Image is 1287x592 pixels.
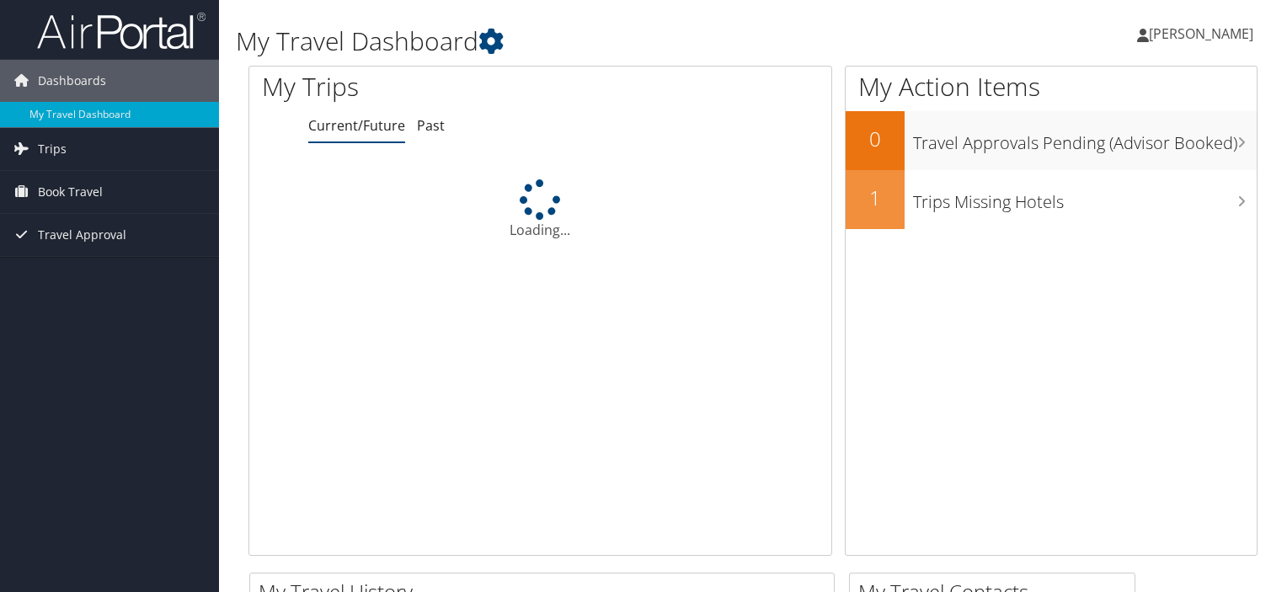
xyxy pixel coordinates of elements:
span: [PERSON_NAME] [1149,24,1253,43]
h1: My Travel Dashboard [236,24,926,59]
span: Travel Approval [38,214,126,256]
span: Book Travel [38,171,103,213]
h1: My Action Items [846,69,1257,104]
h3: Trips Missing Hotels [913,182,1257,214]
h2: 1 [846,184,905,212]
a: 1Trips Missing Hotels [846,170,1257,229]
a: [PERSON_NAME] [1137,8,1270,59]
a: Current/Future [308,116,405,135]
div: Loading... [249,179,831,240]
a: 0Travel Approvals Pending (Advisor Booked) [846,111,1257,170]
h3: Travel Approvals Pending (Advisor Booked) [913,123,1257,155]
h1: My Trips [262,69,576,104]
a: Past [417,116,445,135]
span: Trips [38,128,67,170]
h2: 0 [846,125,905,153]
img: airportal-logo.png [37,11,206,51]
span: Dashboards [38,60,106,102]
